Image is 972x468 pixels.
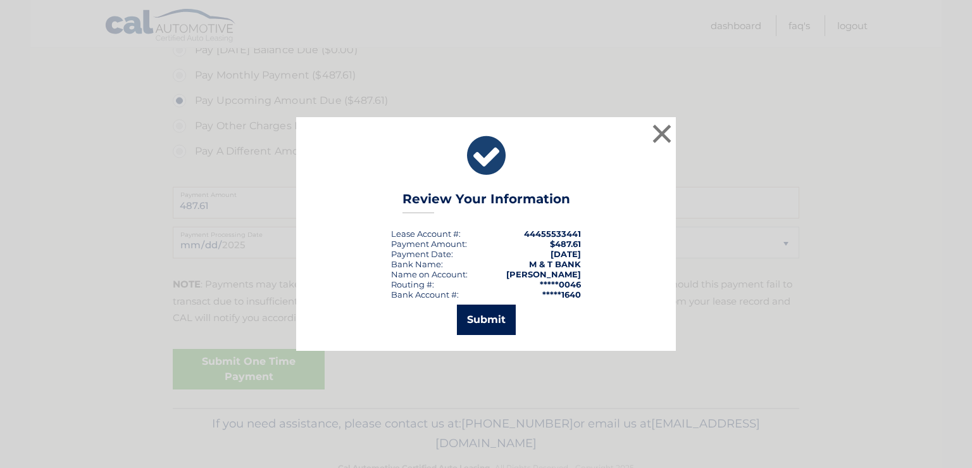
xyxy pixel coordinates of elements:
strong: [PERSON_NAME] [506,269,581,279]
button: × [649,121,675,146]
div: : [391,249,453,259]
strong: M & T BANK [529,259,581,269]
button: Submit [457,305,516,335]
div: Routing #: [391,279,434,289]
span: Payment Date [391,249,451,259]
div: Name on Account: [391,269,468,279]
span: $487.61 [550,239,581,249]
div: Bank Name: [391,259,443,269]
span: [DATE] [551,249,581,259]
div: Lease Account #: [391,229,461,239]
strong: 44455533441 [524,229,581,239]
h3: Review Your Information [402,191,570,213]
div: Payment Amount: [391,239,467,249]
div: Bank Account #: [391,289,459,300]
